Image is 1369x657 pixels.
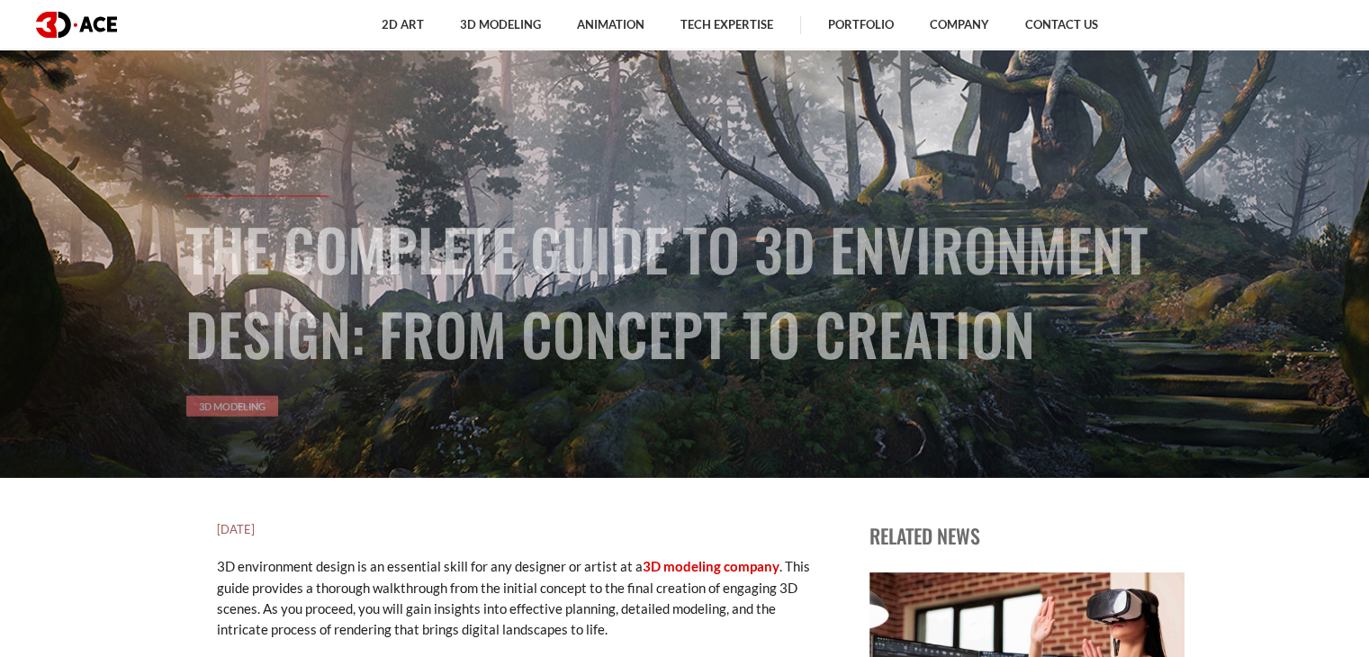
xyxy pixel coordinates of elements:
[643,558,779,574] a: 3D modeling company
[186,395,278,416] a: 3D Modeling
[185,205,1184,374] h1: The Complete Guide to 3D Environment Design: From Concept to Creation
[869,520,1184,551] p: Related news
[217,556,811,641] p: 3D environment design is an essential skill for any designer or artist at a . This guide provides...
[36,12,117,38] img: logo dark
[217,520,811,538] h5: [DATE]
